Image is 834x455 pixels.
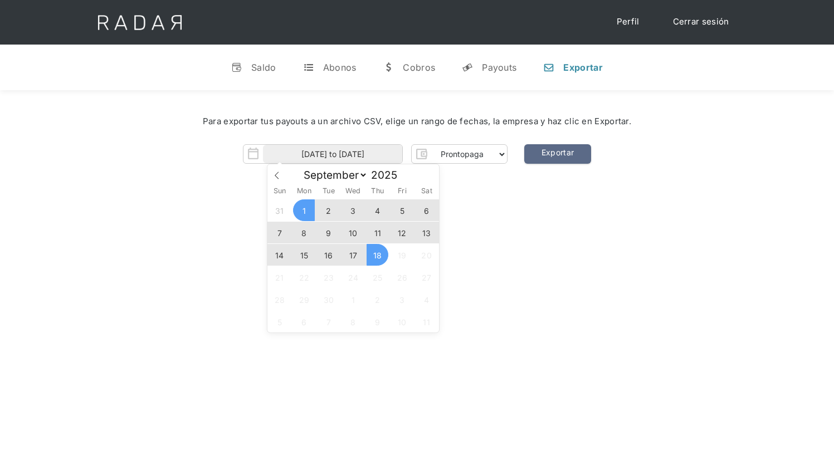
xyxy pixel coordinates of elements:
span: September 1, 2025 [293,199,315,221]
span: October 7, 2025 [318,311,339,332]
span: September 9, 2025 [318,222,339,243]
input: Year [368,169,408,182]
span: Tue [316,188,341,195]
span: October 6, 2025 [293,311,315,332]
div: Saldo [251,62,276,73]
div: y [462,62,473,73]
span: October 8, 2025 [342,311,364,332]
div: Para exportar tus payouts a un archivo CSV, elige un rango de fechas, la empresa y haz clic en Ex... [33,115,801,128]
form: Form [243,144,508,164]
select: Month [298,168,368,182]
div: Payouts [482,62,516,73]
div: t [303,62,314,73]
span: Thu [365,188,390,195]
span: September 22, 2025 [293,266,315,288]
span: September 4, 2025 [367,199,388,221]
span: September 6, 2025 [416,199,437,221]
span: October 2, 2025 [367,288,388,310]
a: Cerrar sesión [662,11,740,33]
span: September 5, 2025 [391,199,413,221]
span: Sat [414,188,439,195]
span: October 5, 2025 [269,311,290,332]
span: September 15, 2025 [293,244,315,266]
span: September 21, 2025 [269,266,290,288]
span: Mon [292,188,316,195]
span: October 10, 2025 [391,311,413,332]
span: September 11, 2025 [367,222,388,243]
div: Abonos [323,62,357,73]
span: October 4, 2025 [416,288,437,310]
span: September 25, 2025 [367,266,388,288]
span: Wed [341,188,365,195]
span: August 31, 2025 [269,199,290,221]
div: n [543,62,554,73]
span: September 26, 2025 [391,266,413,288]
span: October 3, 2025 [391,288,413,310]
span: September 16, 2025 [318,244,339,266]
span: October 1, 2025 [342,288,364,310]
a: Exportar [524,144,591,164]
span: September 23, 2025 [318,266,339,288]
span: September 3, 2025 [342,199,364,221]
span: September 20, 2025 [416,244,437,266]
span: Fri [390,188,414,195]
div: Cobros [403,62,435,73]
span: September 30, 2025 [318,288,339,310]
span: September 2, 2025 [318,199,339,221]
span: September 14, 2025 [269,244,290,266]
div: Exportar [563,62,602,73]
span: September 24, 2025 [342,266,364,288]
span: September 28, 2025 [269,288,290,310]
a: Perfil [606,11,651,33]
span: September 19, 2025 [391,244,413,266]
span: September 7, 2025 [269,222,290,243]
span: September 17, 2025 [342,244,364,266]
span: October 11, 2025 [416,311,437,332]
span: September 18, 2025 [367,244,388,266]
div: v [231,62,242,73]
span: October 9, 2025 [367,311,388,332]
span: September 8, 2025 [293,222,315,243]
span: September 10, 2025 [342,222,364,243]
span: Sun [267,188,292,195]
span: September 12, 2025 [391,222,413,243]
span: September 27, 2025 [416,266,437,288]
span: September 13, 2025 [416,222,437,243]
div: w [383,62,394,73]
span: September 29, 2025 [293,288,315,310]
